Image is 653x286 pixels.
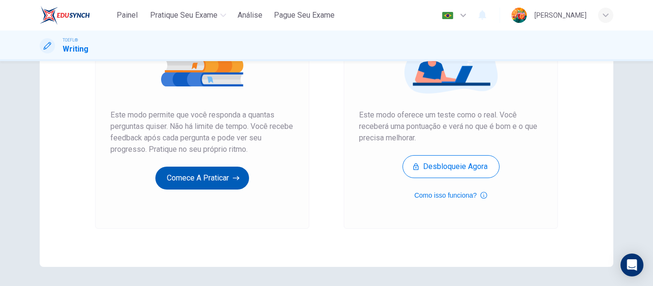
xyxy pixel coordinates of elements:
[403,155,500,178] button: Desbloqueie agora
[512,8,527,23] img: Profile picture
[40,6,90,25] img: EduSynch logo
[112,7,142,24] button: Painel
[274,10,335,21] span: Pague Seu Exame
[620,254,643,276] div: Open Intercom Messenger
[359,109,543,144] span: Este modo oferece um teste como o real. Você receberá uma pontuação e verá no que é bom e o que p...
[442,12,454,19] img: pt
[146,7,230,24] button: Pratique seu exame
[40,6,112,25] a: EduSynch logo
[63,43,88,55] h1: Writing
[270,7,338,24] button: Pague Seu Exame
[150,10,218,21] span: Pratique seu exame
[414,190,488,201] button: Como isso funciona?
[110,109,294,155] span: Este modo permite que você responda a quantas perguntas quiser. Não há limite de tempo. Você rece...
[155,167,249,190] button: Comece a praticar
[238,10,262,21] span: Análise
[234,7,266,24] button: Análise
[117,10,138,21] span: Painel
[534,10,587,21] div: [PERSON_NAME]
[63,37,78,43] span: TOEFL®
